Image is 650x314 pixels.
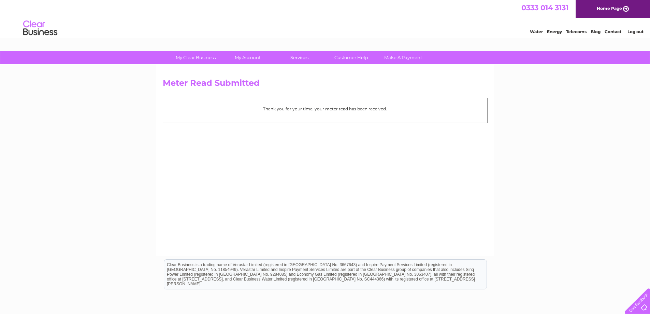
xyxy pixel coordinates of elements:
[627,29,644,34] a: Log out
[271,51,328,64] a: Services
[530,29,543,34] a: Water
[547,29,562,34] a: Energy
[219,51,276,64] a: My Account
[168,51,224,64] a: My Clear Business
[566,29,587,34] a: Telecoms
[23,18,58,39] img: logo.png
[167,106,484,112] p: Thank you for your time, your meter read has been received.
[164,4,487,33] div: Clear Business is a trading name of Verastar Limited (registered in [GEOGRAPHIC_DATA] No. 3667643...
[323,51,379,64] a: Customer Help
[591,29,601,34] a: Blog
[521,3,568,12] a: 0333 014 3131
[605,29,621,34] a: Contact
[375,51,431,64] a: Make A Payment
[163,78,488,91] h2: Meter Read Submitted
